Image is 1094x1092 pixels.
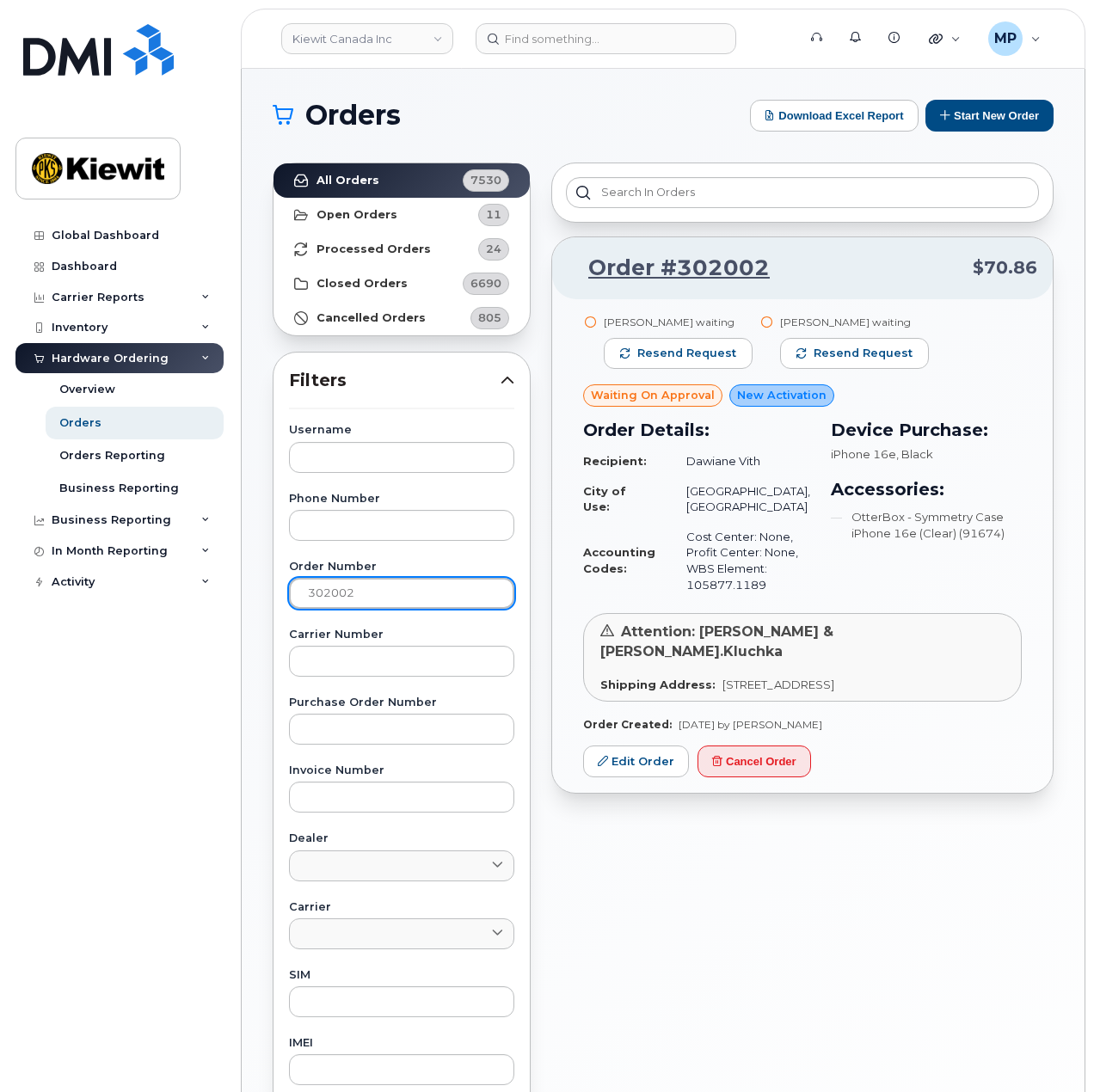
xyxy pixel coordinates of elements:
iframe: Messenger Launcher [1019,1017,1081,1079]
span: $70.86 [973,255,1037,280]
strong: City of Use: [583,484,626,514]
label: Phone Number [289,494,514,505]
span: Resend request [814,346,913,361]
span: 7530 [470,172,501,188]
span: 805 [478,310,501,326]
label: SIM [289,970,514,981]
strong: All Orders [317,174,379,187]
strong: Processed Orders [317,242,431,256]
a: Cancelled Orders805 [273,301,530,335]
button: Start New Order [925,100,1054,132]
span: Filters [289,368,501,393]
td: [GEOGRAPHIC_DATA], [GEOGRAPHIC_DATA] [671,476,810,522]
a: All Orders7530 [273,163,530,198]
span: iPhone 16e [831,447,896,461]
strong: Closed Orders [317,277,408,291]
span: Attention: [PERSON_NAME] & [PERSON_NAME].Kluchka [600,623,833,659]
span: Waiting On Approval [591,387,715,403]
label: Purchase Order Number [289,697,514,709]
strong: Recipient: [583,454,647,468]
span: [DATE] by [PERSON_NAME] [679,718,822,731]
td: Cost Center: None, Profit Center: None, WBS Element: 105877.1189 [671,522,810,599]
span: Orders [305,102,401,128]
button: Download Excel Report [750,100,919,132]
span: 6690 [470,275,501,291]
h3: Accessories: [831,476,1022,502]
button: Resend request [604,338,753,369]
button: Cancel Order [698,745,811,777]
li: OtterBox - Symmetry Case iPhone 16e (Clear) (91674) [831,509,1022,541]
strong: Open Orders [317,208,397,222]
h3: Device Purchase: [831,417,1022,443]
label: Carrier [289,902,514,913]
input: Search in orders [566,177,1039,208]
label: Invoice Number [289,765,514,776]
button: Resend request [780,338,929,369]
a: Edit Order [583,745,689,777]
h3: Order Details: [583,417,810,443]
label: Carrier Number [289,629,514,641]
span: 11 [486,206,501,223]
strong: Accounting Codes: [583,545,655,575]
div: [PERSON_NAME] waiting [780,315,929,329]
label: Order Number [289,561,514,573]
span: [STREET_ADDRESS] [722,678,834,691]
span: 24 [486,241,501,257]
a: Closed Orders6690 [273,267,530,301]
label: Dealer [289,833,514,844]
a: Open Orders11 [273,198,530,232]
strong: Shipping Address: [600,678,716,691]
td: Dawiane Vith [671,446,810,476]
span: Resend request [637,346,736,361]
label: IMEI [289,1038,514,1049]
a: Processed Orders24 [273,232,530,267]
strong: Cancelled Orders [317,311,426,325]
span: New Activation [737,387,827,403]
span: , Black [896,447,933,461]
a: Order #302002 [568,253,770,284]
div: [PERSON_NAME] waiting [604,315,753,329]
strong: Order Created: [583,718,672,731]
label: Username [289,425,514,436]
